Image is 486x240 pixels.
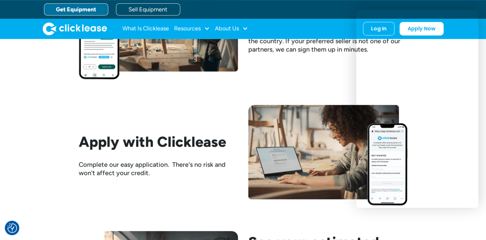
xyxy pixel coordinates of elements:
a: Get Equipment [44,3,108,15]
img: Woman filling out clicklease get started form on her computer [248,105,408,205]
div: Complete our easy application. There's no risk and won't affect your credit. [79,160,238,177]
iframe: Chat Window [356,10,478,208]
img: Clicklease logo [43,22,107,35]
h2: Apply with Clicklease [79,133,238,150]
a: What Is Clicklease [122,22,169,35]
div: About Us [215,22,248,35]
div: Clicklease partners with thousands of sellers around the country. If your preferred seller is not... [248,28,408,53]
a: Sell Equipment [116,3,180,15]
div: Resources [174,22,210,35]
a: home [43,22,107,35]
img: Revisit consent button [7,223,17,233]
button: Consent Preferences [7,223,17,233]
